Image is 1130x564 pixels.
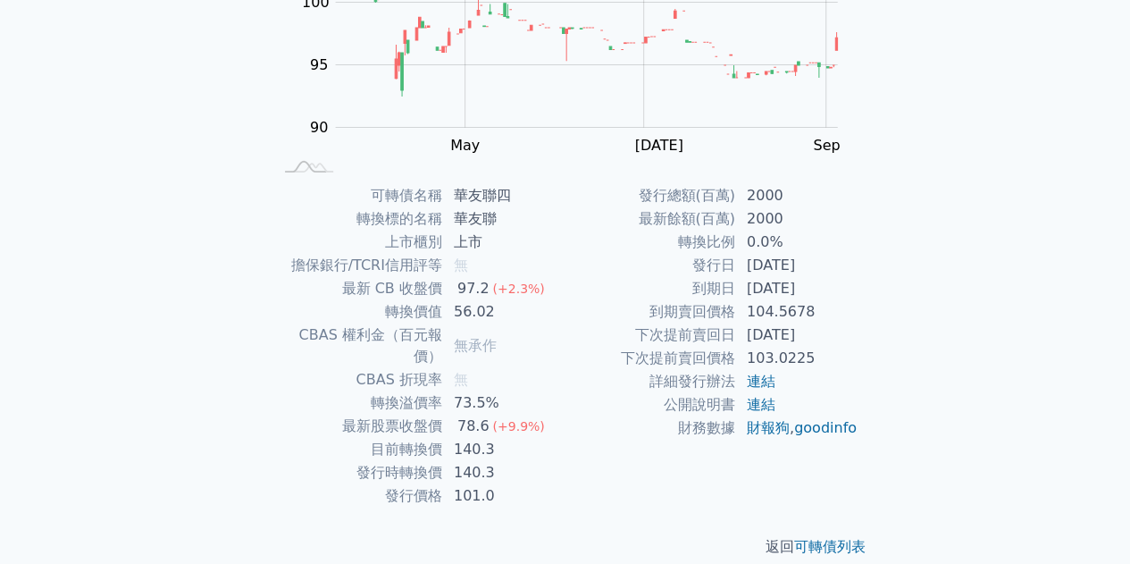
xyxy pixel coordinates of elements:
td: 140.3 [443,461,565,484]
td: 華友聯四 [443,184,565,207]
td: [DATE] [736,324,858,347]
div: 97.2 [454,278,493,299]
td: 詳細發行辦法 [565,370,736,393]
td: 104.5678 [736,300,858,324]
td: 56.02 [443,300,565,324]
td: 目前轉換價 [272,438,443,461]
td: 73.5% [443,391,565,415]
a: 連結 [747,396,775,413]
td: 0.0% [736,231,858,254]
td: CBAS 權利金（百元報價） [272,324,443,368]
td: 2000 [736,184,858,207]
td: 103.0225 [736,347,858,370]
td: 發行總額(百萬) [565,184,736,207]
td: 華友聯 [443,207,565,231]
td: 擔保銀行/TCRI信用評等 [272,254,443,277]
td: 101.0 [443,484,565,508]
td: 到期賣回價格 [565,300,736,324]
tspan: May [450,137,480,154]
a: 可轉債列表 [794,538,866,555]
td: 下次提前賣回日 [565,324,736,347]
td: 發行日 [565,254,736,277]
td: 上市 [443,231,565,254]
td: 可轉債名稱 [272,184,443,207]
div: 78.6 [454,416,493,437]
td: 140.3 [443,438,565,461]
td: , [736,417,858,440]
span: 無 [454,257,468,274]
tspan: [DATE] [634,137,682,154]
td: 到期日 [565,277,736,300]
td: 轉換價值 [272,300,443,324]
td: 2000 [736,207,858,231]
td: 上市櫃別 [272,231,443,254]
td: 轉換比例 [565,231,736,254]
tspan: Sep [813,137,840,154]
td: 最新股票收盤價 [272,415,443,438]
td: 轉換標的名稱 [272,207,443,231]
span: 無承作 [454,337,497,354]
td: CBAS 折現率 [272,368,443,391]
td: 最新餘額(百萬) [565,207,736,231]
a: 財報狗 [747,419,790,436]
td: [DATE] [736,254,858,277]
span: 無 [454,371,468,388]
tspan: 95 [310,56,328,73]
td: 發行時轉換價 [272,461,443,484]
a: 連結 [747,373,775,390]
span: (+2.3%) [492,282,544,296]
td: 財務數據 [565,417,736,440]
td: 最新 CB 收盤價 [272,277,443,300]
td: 轉換溢價率 [272,391,443,415]
tspan: 90 [310,119,328,136]
td: 公開說明書 [565,393,736,417]
a: goodinfo [794,419,857,436]
span: (+9.9%) [492,419,544,434]
td: 發行價格 [272,484,443,508]
td: [DATE] [736,277,858,300]
p: 返回 [251,536,880,558]
td: 下次提前賣回價格 [565,347,736,370]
